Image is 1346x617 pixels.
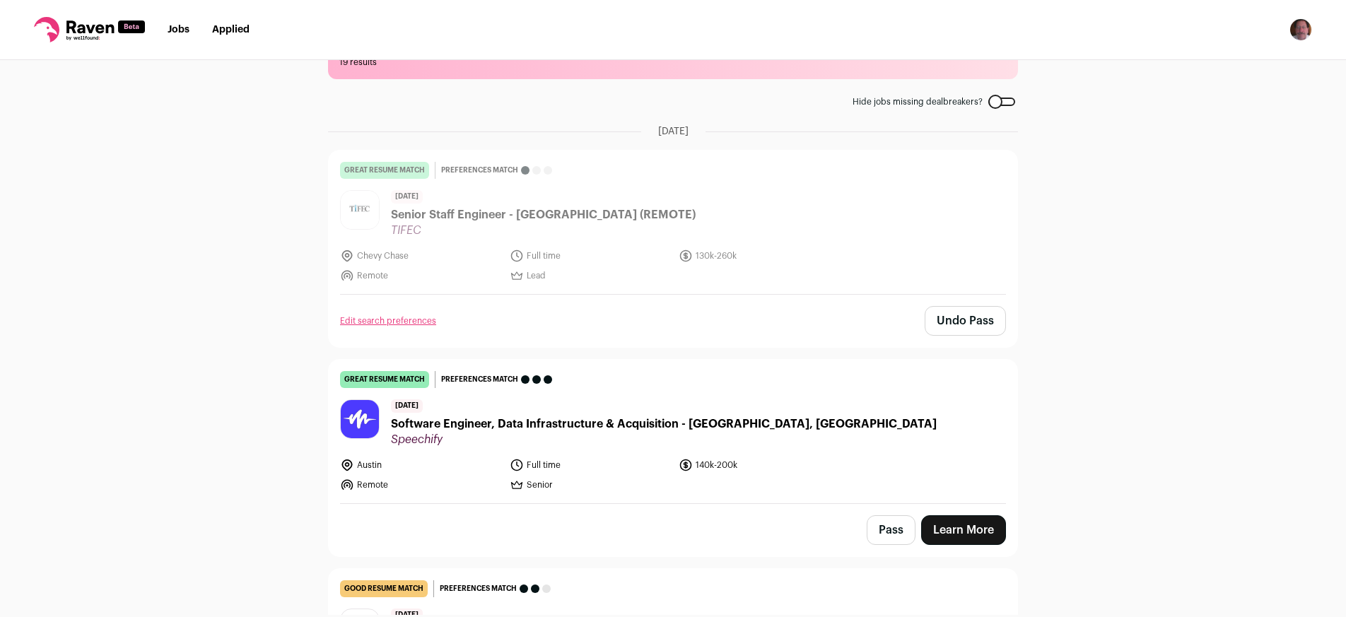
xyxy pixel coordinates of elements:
span: 19 results [339,57,1007,68]
span: [DATE] [658,124,689,139]
span: Preferences match [441,372,518,387]
span: [DATE] [391,190,423,204]
span: Senior Staff Engineer - [GEOGRAPHIC_DATA] (REMOTE) [391,206,696,223]
li: Chevy Chase [340,249,501,263]
li: Full time [510,458,671,472]
li: Lead [510,269,671,283]
button: Pass [867,515,915,545]
a: Jobs [168,25,189,35]
li: Remote [340,478,501,492]
span: [DATE] [391,399,423,413]
img: 14410719-medium_jpg [1289,18,1312,41]
a: great resume match Preferences match [DATE] Software Engineer, Data Infrastructure & Acquisition ... [329,360,1017,503]
li: Full time [510,249,671,263]
a: Edit search preferences [340,315,436,327]
span: Speechify [391,433,937,447]
a: Learn More [921,515,1006,545]
li: 130k-260k [679,249,840,263]
a: Applied [212,25,250,35]
button: Undo Pass [925,306,1006,336]
span: Software Engineer, Data Infrastructure & Acquisition - [GEOGRAPHIC_DATA], [GEOGRAPHIC_DATA] [391,416,937,433]
span: Hide jobs missing dealbreakers? [853,96,983,107]
li: Austin [340,458,501,472]
span: Preferences match [441,163,518,177]
li: Senior [510,478,671,492]
li: Remote [340,269,501,283]
div: good resume match [340,580,428,597]
span: Preferences match [440,582,517,596]
span: TIFEC [391,223,696,237]
img: 59b05ed76c69f6ff723abab124283dfa738d80037756823f9fc9e3f42b66bce3.jpg [341,400,379,438]
img: 1bed34e9a7ad1f5e209559f65fd51d1a42f3522dafe3eea08c5e904d6a2faa38 [341,191,379,229]
div: great resume match [340,162,429,179]
div: great resume match [340,371,429,388]
a: great resume match Preferences match [DATE] Senior Staff Engineer - [GEOGRAPHIC_DATA] (REMOTE) TI... [329,151,1017,294]
li: 140k-200k [679,458,840,472]
button: Open dropdown [1289,18,1312,41]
